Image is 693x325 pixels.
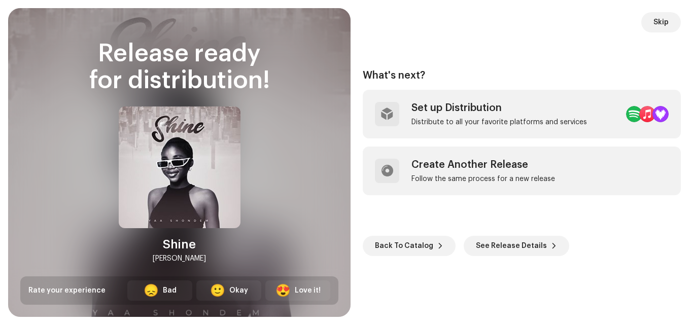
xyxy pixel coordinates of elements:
div: Follow the same process for a new release [411,175,555,183]
span: See Release Details [476,236,547,256]
div: 😞 [144,284,159,297]
button: Back To Catalog [363,236,456,256]
img: ffc89663-caca-4bb3-8db9-fbe254c4842b [119,106,240,228]
button: See Release Details [464,236,569,256]
div: [PERSON_NAME] [153,252,206,265]
div: Okay [229,285,248,296]
div: Distribute to all your favorite platforms and services [411,118,587,126]
button: Skip [641,12,681,32]
div: Love it! [295,285,321,296]
div: 😍 [275,284,291,297]
div: Create Another Release [411,159,555,171]
span: Rate your experience [28,287,106,294]
div: Release ready for distribution! [20,41,338,94]
div: What's next? [363,69,681,82]
re-a-post-create-item: Create Another Release [363,147,681,195]
span: Back To Catalog [375,236,433,256]
div: Bad [163,285,177,296]
re-a-post-create-item: Set up Distribution [363,90,681,138]
div: 🙂 [210,284,225,297]
div: Set up Distribution [411,102,587,114]
div: Shine [163,236,196,252]
span: Skip [653,12,669,32]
